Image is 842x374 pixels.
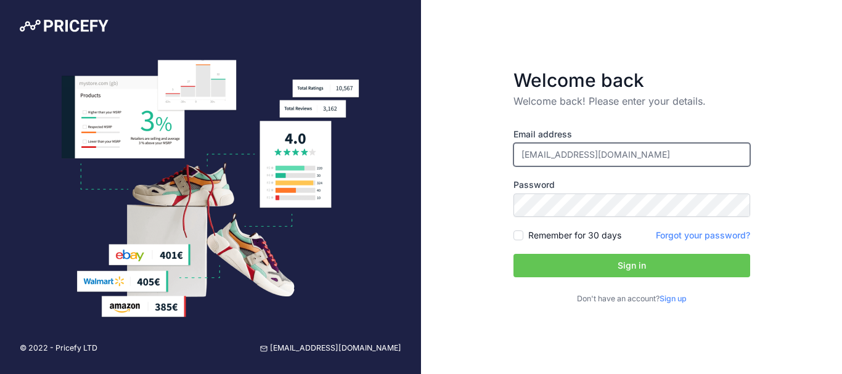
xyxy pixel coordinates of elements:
label: Password [513,179,750,191]
a: Forgot your password? [656,230,750,240]
img: Pricefy [20,20,108,32]
button: Sign in [513,254,750,277]
label: Remember for 30 days [528,229,621,242]
a: Sign up [660,294,687,303]
label: Email address [513,128,750,140]
p: Don't have an account? [513,293,750,305]
a: [EMAIL_ADDRESS][DOMAIN_NAME] [260,343,401,354]
input: Enter your email [513,143,750,166]
p: © 2022 - Pricefy LTD [20,343,97,354]
p: Welcome back! Please enter your details. [513,94,750,108]
h3: Welcome back [513,69,750,91]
